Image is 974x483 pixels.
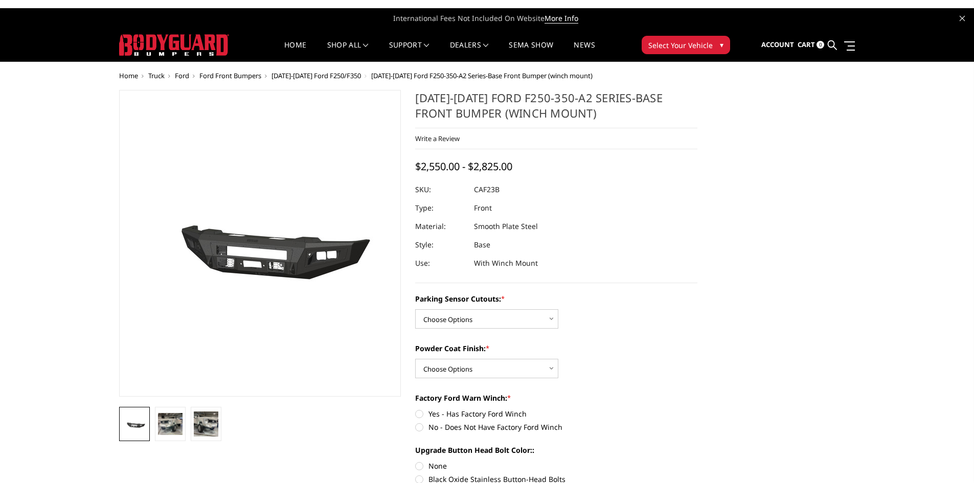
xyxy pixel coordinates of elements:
[415,445,697,455] label: Upgrade Button Head Bolt Color::
[474,180,500,199] dd: CAF23B
[761,31,794,59] a: Account
[798,31,824,59] a: Cart 0
[194,411,218,436] img: 2023-2025 Ford F250-350-A2 Series-Base Front Bumper (winch mount)
[148,71,165,80] a: Truck
[132,183,388,303] img: 2023-2025 Ford F250-350-A2 Series-Base Front Bumper (winch mount)
[415,90,697,128] h1: [DATE]-[DATE] Ford F250-350-A2 Series-Base Front Bumper (winch mount)
[371,71,593,80] span: [DATE]-[DATE] Ford F250-350-A2 Series-Base Front Bumper (winch mount)
[327,41,369,61] a: shop all
[415,254,466,272] dt: Use:
[415,422,697,432] label: No - Does Not Have Factory Ford Winch
[474,217,538,236] dd: Smooth Plate Steel
[415,393,697,403] label: Factory Ford Warn Winch:
[119,71,138,80] a: Home
[415,134,460,143] a: Write a Review
[415,217,466,236] dt: Material:
[817,41,824,49] span: 0
[509,41,553,61] a: SEMA Show
[199,71,261,80] a: Ford Front Bumpers
[284,41,306,61] a: Home
[119,90,401,397] a: 2023-2025 Ford F250-350-A2 Series-Base Front Bumper (winch mount)
[545,13,578,24] a: More Info
[642,36,730,54] button: Select Your Vehicle
[648,40,713,51] span: Select Your Vehicle
[415,236,466,254] dt: Style:
[761,40,794,49] span: Account
[415,461,697,471] label: None
[415,180,466,199] dt: SKU:
[574,41,595,61] a: News
[271,71,361,80] a: [DATE]-[DATE] Ford F250/F350
[798,40,815,49] span: Cart
[415,159,512,173] span: $2,550.00 - $2,825.00
[474,254,538,272] dd: With Winch Mount
[415,199,466,217] dt: Type:
[119,8,855,29] span: International Fees Not Included On Website
[720,39,723,50] span: ▾
[415,343,697,354] label: Powder Coat Finish:
[474,236,490,254] dd: Base
[474,199,492,217] dd: Front
[122,419,147,430] img: 2023-2025 Ford F250-350-A2 Series-Base Front Bumper (winch mount)
[415,408,697,419] label: Yes - Has Factory Ford Winch
[158,413,183,434] img: 2023-2025 Ford F250-350-A2 Series-Base Front Bumper (winch mount)
[450,41,489,61] a: Dealers
[119,34,229,56] img: BODYGUARD BUMPERS
[175,71,189,80] a: Ford
[415,293,697,304] label: Parking Sensor Cutouts:
[389,41,429,61] a: Support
